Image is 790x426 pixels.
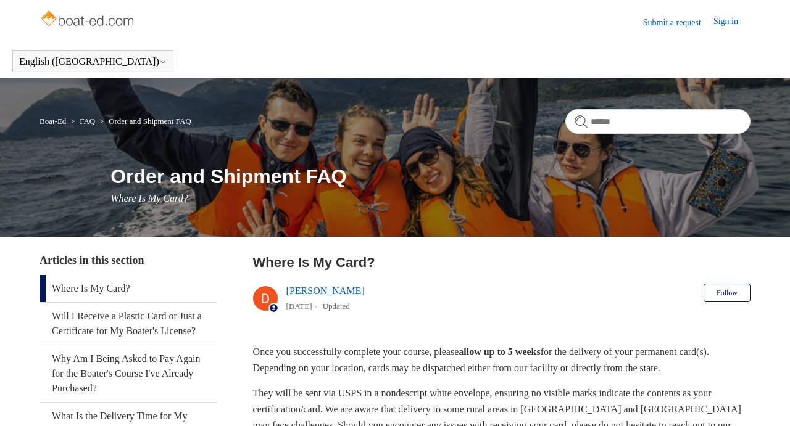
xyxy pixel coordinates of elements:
a: [PERSON_NAME] [286,285,365,296]
li: Boat-Ed [39,117,69,126]
button: Follow Article [704,284,750,302]
a: Sign in [713,15,750,30]
a: Boat-Ed [39,117,66,126]
h2: Where Is My Card? [253,252,750,272]
h1: Order and Shipment FAQ [110,162,750,191]
time: 04/15/2024, 17:31 [286,301,312,311]
li: FAQ [69,117,98,126]
span: Articles in this section [39,254,144,266]
strong: allow up to 5 weeks [459,346,540,357]
li: Order and Shipment FAQ [97,117,191,126]
a: Where Is My Card? [39,275,217,302]
a: FAQ [80,117,95,126]
a: Why Am I Being Asked to Pay Again for the Boater's Course I've Already Purchased? [39,345,217,402]
button: English ([GEOGRAPHIC_DATA]) [19,56,167,67]
a: Order and Shipment FAQ [109,117,191,126]
li: Updated [323,301,350,311]
p: Once you successfully complete your course, please for the delivery of your permanent card(s). De... [253,344,750,375]
img: Boat-Ed Help Center home page [39,7,138,32]
input: Search [565,109,750,134]
div: Live chat [749,385,781,417]
a: Submit a request [643,16,713,29]
a: Will I Receive a Plastic Card or Just a Certificate for My Boater's License? [39,303,217,345]
span: Where Is My Card? [110,193,188,203]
